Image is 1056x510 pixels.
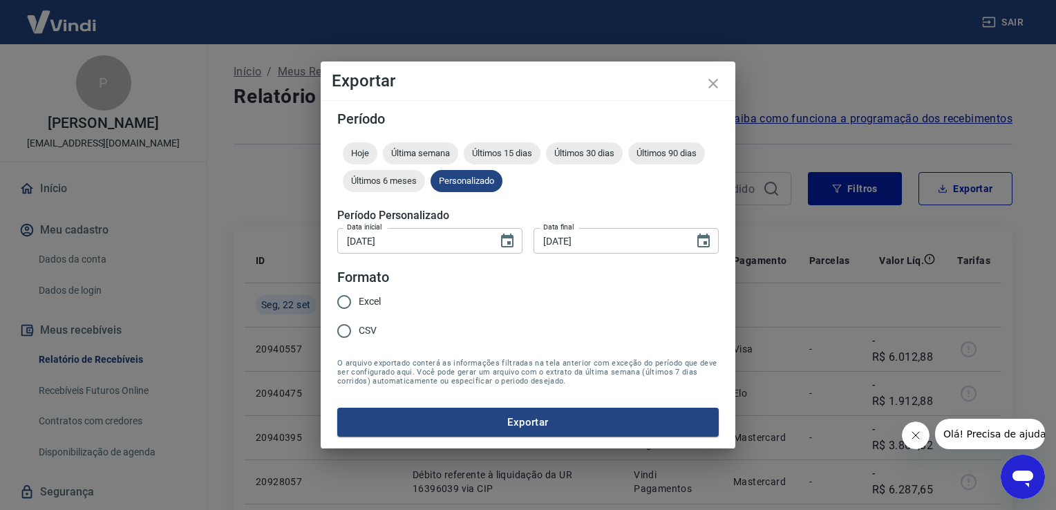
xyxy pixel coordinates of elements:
button: Exportar [337,408,719,437]
span: O arquivo exportado conterá as informações filtradas na tela anterior com exceção do período que ... [337,359,719,386]
input: DD/MM/YYYY [337,228,488,254]
label: Data inicial [347,222,382,232]
span: Olá! Precisa de ajuda? [8,10,116,21]
button: Choose date, selected date is 22 de set de 2025 [493,227,521,255]
button: Choose date, selected date is 22 de set de 2025 [690,227,717,255]
span: Excel [359,294,381,309]
button: close [697,67,730,100]
span: Hoje [343,148,377,158]
h5: Período Personalizado [337,209,719,223]
div: Última semana [383,142,458,164]
span: CSV [359,323,377,338]
div: Últimos 30 dias [546,142,623,164]
div: Últimos 15 dias [464,142,540,164]
div: Últimos 6 meses [343,170,425,192]
div: Personalizado [431,170,502,192]
div: Últimos 90 dias [628,142,705,164]
span: Últimos 6 meses [343,176,425,186]
iframe: Mensagem da empresa [935,419,1045,449]
span: Personalizado [431,176,502,186]
iframe: Fechar mensagem [902,422,930,449]
input: DD/MM/YYYY [534,228,684,254]
span: Últimos 30 dias [546,148,623,158]
h4: Exportar [332,73,724,89]
iframe: Botão para abrir a janela de mensagens [1001,455,1045,499]
h5: Período [337,112,719,126]
span: Últimos 90 dias [628,148,705,158]
span: Últimos 15 dias [464,148,540,158]
span: Última semana [383,148,458,158]
div: Hoje [343,142,377,164]
legend: Formato [337,267,389,287]
label: Data final [543,222,574,232]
